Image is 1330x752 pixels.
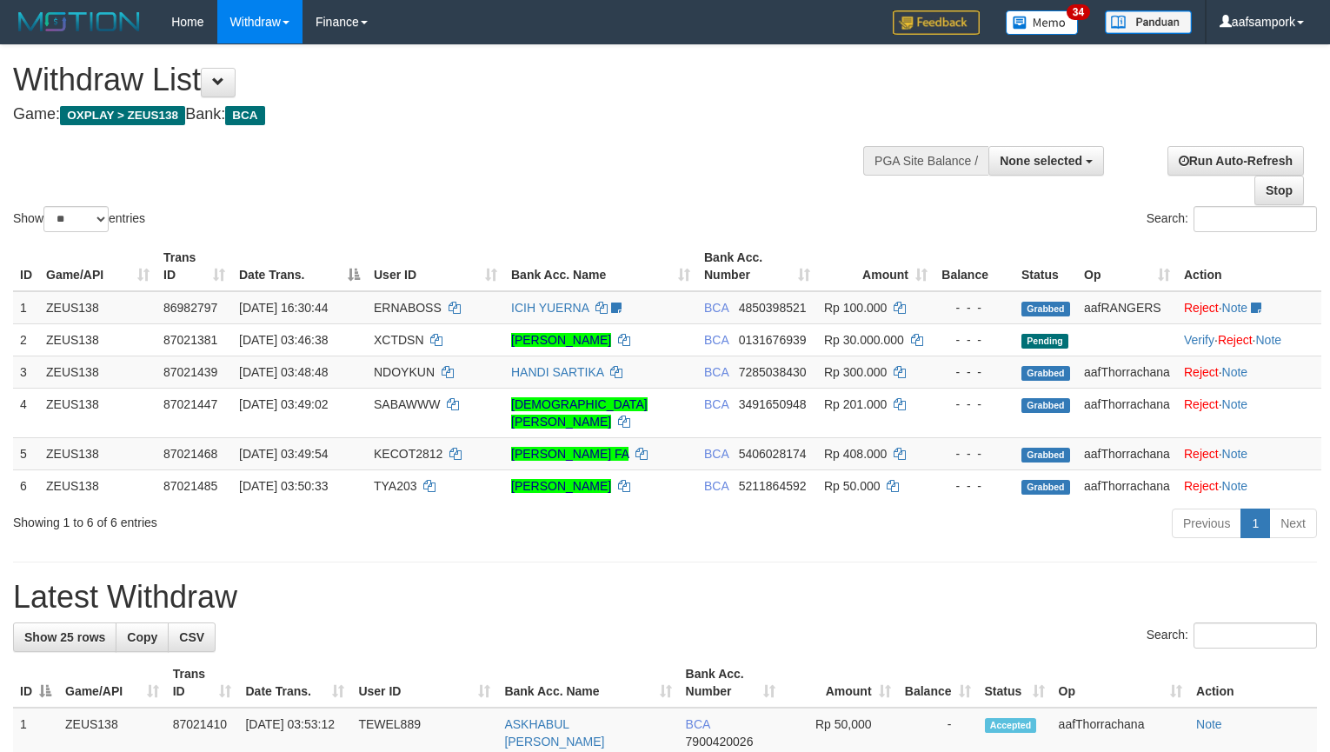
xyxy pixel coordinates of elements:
span: BCA [704,365,728,379]
td: · [1177,437,1321,469]
th: Status: activate to sort column ascending [978,658,1052,708]
span: Grabbed [1021,302,1070,316]
th: User ID: activate to sort column ascending [367,242,504,291]
span: Copy [127,630,157,644]
span: Rp 100.000 [824,301,887,315]
th: User ID: activate to sort column ascending [351,658,497,708]
span: [DATE] 03:46:38 [239,333,328,347]
a: CSV [168,622,216,652]
span: Copy 5406028174 to clipboard [739,447,807,461]
a: Reject [1184,365,1219,379]
td: · [1177,469,1321,502]
th: Bank Acc. Name: activate to sort column ascending [497,658,678,708]
td: ZEUS138 [39,323,156,356]
th: Date Trans.: activate to sort column descending [232,242,367,291]
span: [DATE] 03:49:54 [239,447,328,461]
td: · [1177,291,1321,324]
a: Verify [1184,333,1214,347]
a: Note [1222,479,1248,493]
span: 87021485 [163,479,217,493]
a: Note [1222,365,1248,379]
span: KECOT2812 [374,447,442,461]
td: 3 [13,356,39,388]
input: Search: [1194,622,1317,649]
th: Status [1014,242,1077,291]
span: BCA [686,717,710,731]
span: NDOYKUN [374,365,435,379]
a: Next [1269,509,1317,538]
span: 86982797 [163,301,217,315]
th: ID: activate to sort column descending [13,658,58,708]
span: 34 [1067,4,1090,20]
td: ZEUS138 [39,388,156,437]
select: Showentries [43,206,109,232]
span: Accepted [985,718,1037,733]
h1: Withdraw List [13,63,869,97]
span: Copy 7285038430 to clipboard [739,365,807,379]
td: aafThorrachana [1077,388,1177,437]
a: [PERSON_NAME] [511,479,611,493]
th: Balance [934,242,1014,291]
span: [DATE] 03:49:02 [239,397,328,411]
span: BCA [704,479,728,493]
a: Note [1222,397,1248,411]
a: Run Auto-Refresh [1167,146,1304,176]
td: ZEUS138 [39,291,156,324]
span: CSV [179,630,204,644]
a: ASKHABUL [PERSON_NAME] [504,717,604,749]
th: Game/API: activate to sort column ascending [39,242,156,291]
span: ERNABOSS [374,301,442,315]
th: Amount: activate to sort column ascending [782,658,898,708]
th: Game/API: activate to sort column ascending [58,658,166,708]
th: Op: activate to sort column ascending [1077,242,1177,291]
span: Grabbed [1021,366,1070,381]
span: BCA [704,397,728,411]
span: Rp 408.000 [824,447,887,461]
td: aafThorrachana [1077,356,1177,388]
span: Grabbed [1021,448,1070,463]
span: Rp 50.000 [824,479,881,493]
label: Show entries [13,206,145,232]
a: Note [1196,717,1222,731]
button: None selected [988,146,1104,176]
a: Reject [1184,301,1219,315]
th: Date Trans.: activate to sort column ascending [238,658,351,708]
th: Action [1189,658,1317,708]
img: Button%20Memo.svg [1006,10,1079,35]
th: Bank Acc. Number: activate to sort column ascending [697,242,817,291]
span: 87021447 [163,397,217,411]
a: Show 25 rows [13,622,116,652]
span: Copy 4850398521 to clipboard [739,301,807,315]
a: Note [1255,333,1281,347]
a: Copy [116,622,169,652]
span: Show 25 rows [24,630,105,644]
div: - - - [941,363,1007,381]
td: · · [1177,323,1321,356]
h1: Latest Withdraw [13,580,1317,615]
span: Rp 201.000 [824,397,887,411]
span: BCA [225,106,264,125]
span: Rp 300.000 [824,365,887,379]
span: Copy 5211864592 to clipboard [739,479,807,493]
td: · [1177,356,1321,388]
label: Search: [1147,206,1317,232]
a: Reject [1184,397,1219,411]
div: - - - [941,477,1007,495]
td: 1 [13,291,39,324]
th: Amount: activate to sort column ascending [817,242,934,291]
span: Copy 0131676939 to clipboard [739,333,807,347]
span: Copy 7900420026 to clipboard [686,735,754,749]
img: panduan.png [1105,10,1192,34]
th: Balance: activate to sort column ascending [898,658,978,708]
div: - - - [941,445,1007,463]
span: 87021381 [163,333,217,347]
span: 87021439 [163,365,217,379]
span: Grabbed [1021,480,1070,495]
span: BCA [704,301,728,315]
td: aafRANGERS [1077,291,1177,324]
td: 4 [13,388,39,437]
a: 1 [1240,509,1270,538]
span: Grabbed [1021,398,1070,413]
span: BCA [704,333,728,347]
a: ICIH YUERNA [511,301,589,315]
